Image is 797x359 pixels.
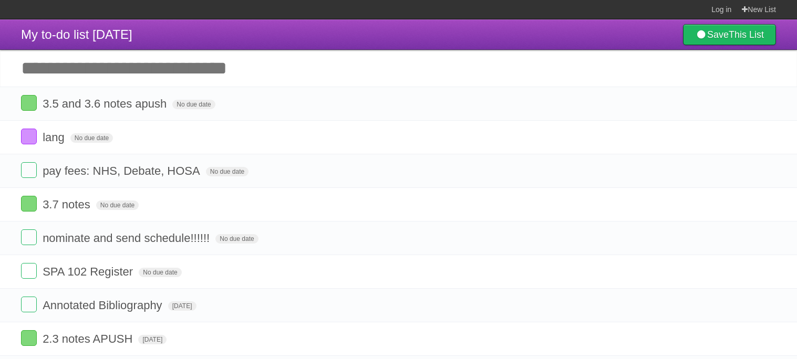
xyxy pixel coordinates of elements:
[215,234,258,244] span: No due date
[21,330,37,346] label: Done
[43,198,93,211] span: 3.7 notes
[21,27,132,41] span: My to-do list [DATE]
[43,131,67,144] span: lang
[43,97,169,110] span: 3.5 and 3.6 notes apush
[43,231,212,245] span: nominate and send schedule!!!!!!
[21,229,37,245] label: Done
[43,164,203,177] span: pay fees: NHS, Debate, HOSA
[21,129,37,144] label: Done
[70,133,113,143] span: No due date
[139,268,181,277] span: No due date
[43,332,135,345] span: 2.3 notes APUSH
[683,24,776,45] a: SaveThis List
[21,297,37,312] label: Done
[21,95,37,111] label: Done
[21,196,37,212] label: Done
[729,29,764,40] b: This List
[172,100,215,109] span: No due date
[168,301,196,311] span: [DATE]
[206,167,249,176] span: No due date
[43,299,165,312] span: Annotated Bibliography
[43,265,136,278] span: SPA 102 Register
[138,335,167,344] span: [DATE]
[21,263,37,279] label: Done
[21,162,37,178] label: Done
[96,200,139,210] span: No due date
